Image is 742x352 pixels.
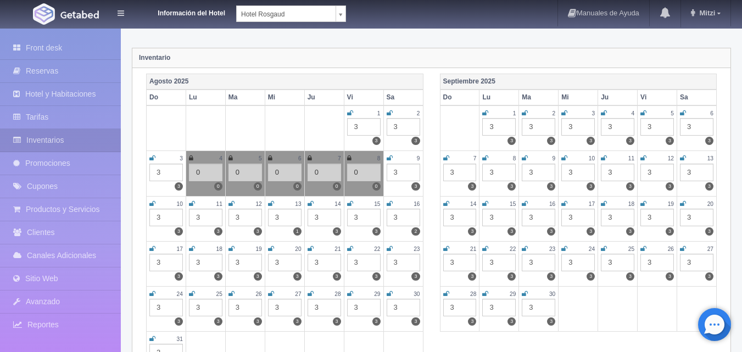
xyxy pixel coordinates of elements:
[547,317,555,326] label: 3
[214,227,222,236] label: 3
[293,227,302,236] label: 1
[468,182,476,191] label: 3
[293,182,302,191] label: 0
[265,90,304,105] th: Mi
[470,291,476,297] small: 28
[347,164,381,181] div: 0
[254,182,262,191] label: 0
[640,164,674,181] div: 3
[214,272,222,281] label: 3
[470,246,476,252] small: 21
[344,90,383,105] th: Vi
[137,5,225,18] dt: Información del Hotel
[374,246,380,252] small: 22
[60,10,99,19] img: Getabed
[680,118,713,136] div: 3
[440,74,717,90] th: Septiembre 2025
[626,272,634,281] label: 3
[377,155,381,161] small: 8
[417,155,420,161] small: 9
[334,291,341,297] small: 28
[626,182,634,191] label: 3
[628,246,634,252] small: 25
[631,110,634,116] small: 4
[372,182,381,191] label: 0
[522,254,555,271] div: 3
[214,182,222,191] label: 0
[479,90,519,105] th: Lu
[268,299,302,316] div: 3
[298,155,302,161] small: 6
[547,272,555,281] label: 3
[473,155,477,161] small: 7
[268,209,302,226] div: 3
[177,246,183,252] small: 17
[587,272,595,281] label: 3
[628,201,634,207] small: 18
[549,291,555,297] small: 30
[440,90,479,105] th: Do
[470,201,476,207] small: 14
[255,201,261,207] small: 12
[177,201,183,207] small: 10
[561,118,595,136] div: 3
[177,291,183,297] small: 24
[189,254,222,271] div: 3
[680,254,713,271] div: 3
[553,110,556,116] small: 2
[482,164,516,181] div: 3
[149,254,183,271] div: 3
[482,254,516,271] div: 3
[255,291,261,297] small: 26
[589,246,595,252] small: 24
[411,317,420,326] label: 3
[334,246,341,252] small: 21
[295,246,301,252] small: 20
[549,246,555,252] small: 23
[666,137,674,145] label: 3
[254,317,262,326] label: 3
[587,137,595,145] label: 3
[666,182,674,191] label: 3
[707,201,713,207] small: 20
[666,227,674,236] label: 3
[377,110,381,116] small: 1
[559,90,598,105] th: Mi
[468,227,476,236] label: 3
[333,317,341,326] label: 3
[177,336,183,342] small: 31
[626,227,634,236] label: 3
[241,6,331,23] span: Hotel Rosgaud
[680,164,713,181] div: 3
[189,299,222,316] div: 3
[468,272,476,281] label: 3
[149,164,183,181] div: 3
[507,272,516,281] label: 3
[680,209,713,226] div: 3
[33,3,55,25] img: Getabed
[601,164,634,181] div: 3
[147,74,423,90] th: Agosto 2025
[589,155,595,161] small: 10
[589,201,595,207] small: 17
[443,164,477,181] div: 3
[228,299,262,316] div: 3
[522,164,555,181] div: 3
[468,317,476,326] label: 3
[216,291,222,297] small: 25
[671,110,674,116] small: 5
[522,299,555,316] div: 3
[293,317,302,326] label: 3
[149,209,183,226] div: 3
[147,90,186,105] th: Do
[547,137,555,145] label: 3
[707,246,713,252] small: 27
[308,254,341,271] div: 3
[598,90,638,105] th: Ju
[592,110,595,116] small: 3
[507,317,516,326] label: 3
[175,227,183,236] label: 3
[372,137,381,145] label: 3
[308,164,341,181] div: 0
[308,299,341,316] div: 3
